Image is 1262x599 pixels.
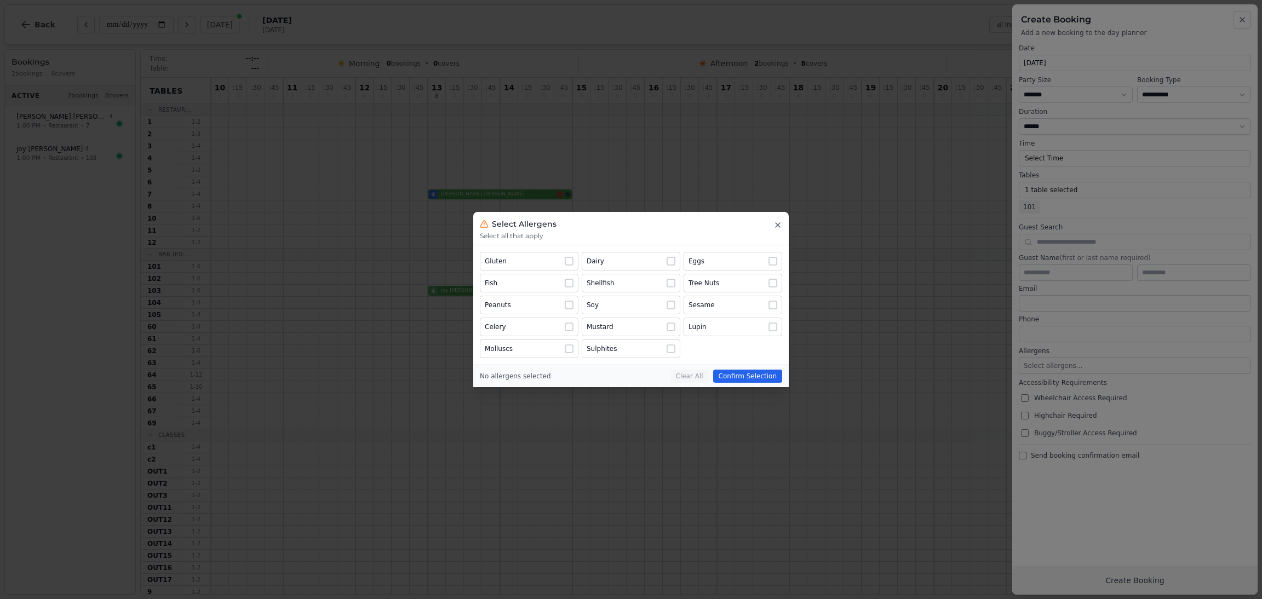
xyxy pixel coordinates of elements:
div: Dairy [587,257,604,266]
div: Gluten [485,257,507,266]
button: Sesame [684,296,782,314]
div: Molluscs [485,344,513,353]
button: Fish [480,274,578,292]
button: Dairy [582,252,680,270]
button: Mustard [582,318,680,336]
button: Soy [582,296,680,314]
div: Peanuts [485,301,511,309]
button: Sulphites [582,339,680,358]
div: Celery [485,322,506,331]
button: Molluscs [480,339,578,358]
div: Fish [485,279,497,287]
div: Lupin [689,322,707,331]
button: Shellfish [582,274,680,292]
div: Tree Nuts [689,279,719,287]
button: Lupin [684,318,782,336]
div: Sesame [689,301,715,309]
div: Mustard [587,322,613,331]
button: Eggs [684,252,782,270]
div: Shellfish [587,279,615,287]
p: Select all that apply [480,232,782,240]
div: Sulphites [587,344,617,353]
button: Tree Nuts [684,274,782,292]
h3: Select Allergens [492,218,557,229]
div: Eggs [689,257,704,266]
div: Soy [587,301,599,309]
button: Gluten [480,252,578,270]
button: Peanuts [480,296,578,314]
button: Celery [480,318,578,336]
button: Confirm Selection [713,370,782,383]
div: No allergens selected [480,372,551,381]
button: Clear All [670,370,709,383]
